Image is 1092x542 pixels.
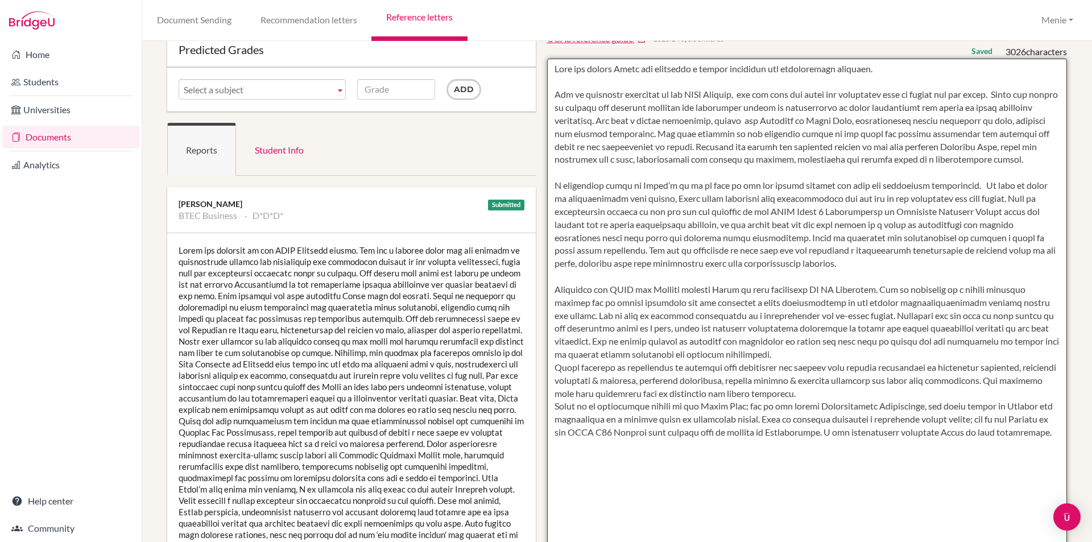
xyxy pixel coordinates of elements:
[2,490,139,512] a: Help center
[2,71,139,93] a: Students
[2,126,139,148] a: Documents
[179,210,237,221] li: BTEC Business
[179,198,524,210] div: [PERSON_NAME]
[1036,10,1078,31] button: Menie
[184,80,330,100] span: Select a subject
[488,200,524,210] div: Submitted
[9,11,55,30] img: Bridge-U
[2,98,139,121] a: Universities
[357,79,435,100] input: Grade
[236,123,322,176] a: Student Info
[2,43,139,66] a: Home
[1006,46,1026,57] span: 3026
[2,517,139,540] a: Community
[2,154,139,176] a: Analytics
[179,44,524,55] div: Predicted Grades
[1053,503,1081,531] div: Open Intercom Messenger
[1006,45,1067,59] div: characters
[446,79,481,100] input: Add
[547,33,633,44] span: UCAS reference guide
[971,45,992,57] div: Saved
[167,123,236,176] a: Reports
